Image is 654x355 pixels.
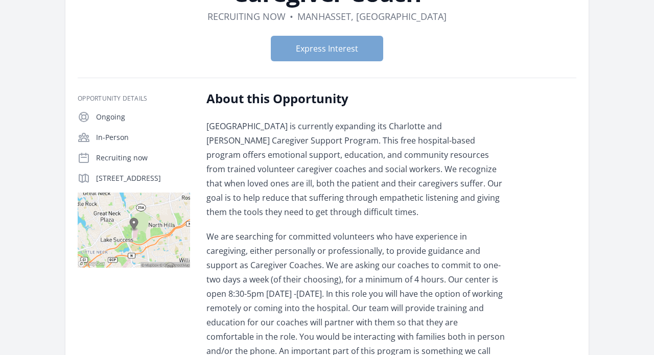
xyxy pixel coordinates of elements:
h2: About this Opportunity [206,90,505,107]
p: Recruiting now [96,153,190,163]
div: • [290,9,293,23]
span: [GEOGRAPHIC_DATA] is currently expanding its Charlotte and [PERSON_NAME] Caregiver Support Progra... [206,121,502,218]
img: Map [78,193,190,268]
h3: Opportunity Details [78,94,190,103]
p: [STREET_ADDRESS] [96,173,190,183]
button: Express Interest [271,36,383,61]
dd: Recruiting now [207,9,286,23]
dd: Manhasset, [GEOGRAPHIC_DATA] [297,9,447,23]
p: In-Person [96,132,190,143]
p: Ongoing [96,112,190,122]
